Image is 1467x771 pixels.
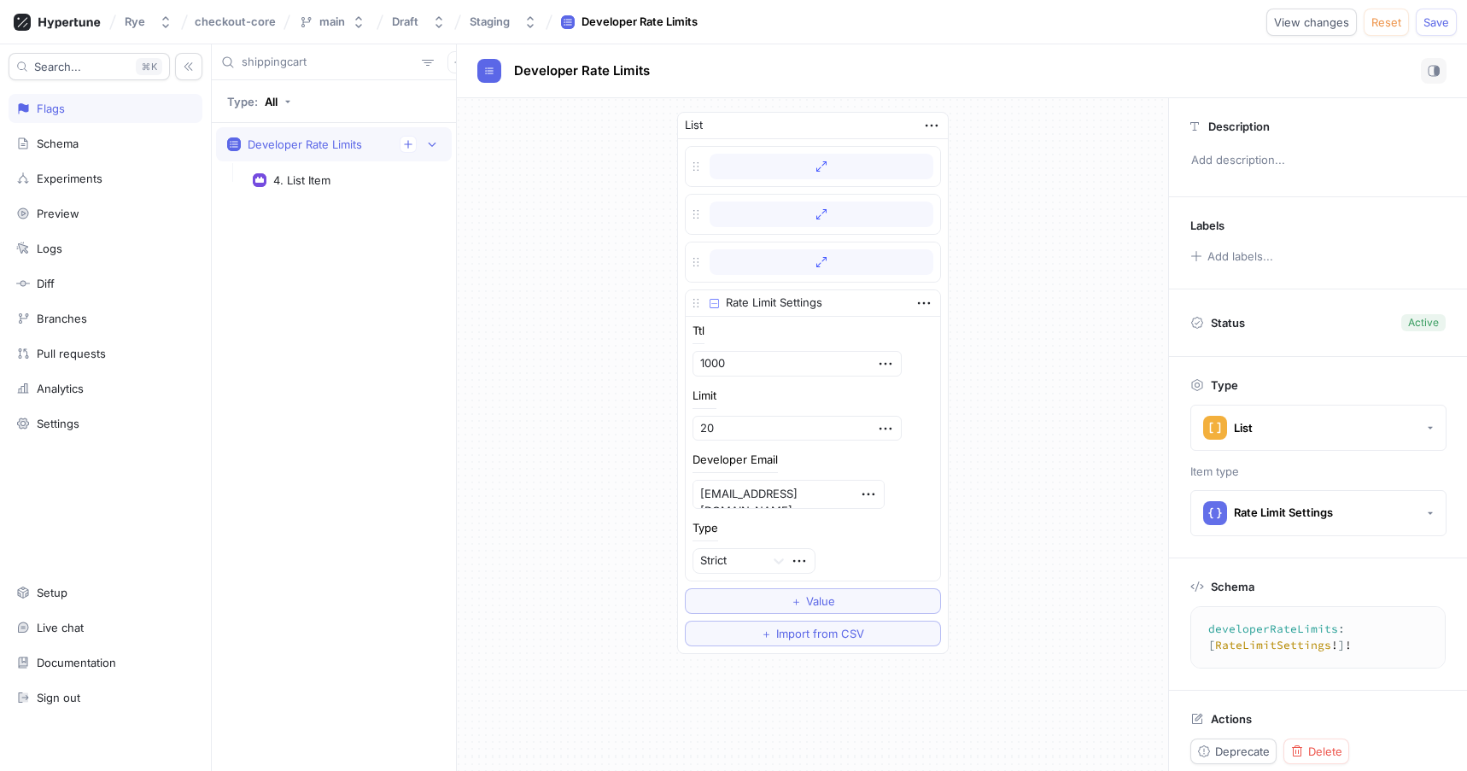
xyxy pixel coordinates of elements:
div: Developer Rate Limits [582,14,698,31]
span: ＋ [791,596,802,606]
div: Rate Limit Settings [726,295,822,312]
div: Logs [37,242,62,255]
div: Draft [392,15,418,29]
div: 4. List Item [273,173,330,187]
div: Rye [125,15,145,29]
div: Developer Email [693,454,778,465]
textarea: [EMAIL_ADDRESS][DOMAIN_NAME] [693,480,885,509]
button: Deprecate [1190,739,1277,764]
button: Expand [710,249,933,275]
div: Branches [37,312,87,325]
div: main [319,15,345,29]
span: Value [806,596,835,606]
span: Developer Rate Limits [514,64,650,78]
span: View changes [1274,17,1349,27]
p: Labels [1190,219,1224,232]
div: Settings [37,417,79,430]
div: Schema [37,137,79,150]
button: Search...K [9,53,170,80]
a: Documentation [9,648,202,677]
p: Status [1211,311,1245,335]
button: Type: All [221,86,297,116]
input: Enter number here [693,351,902,377]
div: Documentation [37,656,116,669]
div: Developer Rate Limits [248,137,362,151]
div: Setup [37,586,67,599]
p: Add description... [1184,146,1452,175]
span: Import from CSV [776,628,864,639]
p: Type [1211,378,1238,392]
div: List [685,117,703,134]
div: Rate Limit Settings [1234,505,1333,520]
div: K [136,58,162,75]
button: Draft [385,8,453,36]
div: Staging [470,15,510,29]
p: Item type [1190,464,1446,481]
button: Reset [1364,9,1409,36]
button: Rye [118,8,179,36]
p: Schema [1211,580,1254,593]
div: List [1234,421,1253,435]
button: Staging [463,8,544,36]
div: Active [1408,315,1439,330]
div: Limit [693,390,716,401]
button: Expand [710,202,933,227]
button: Rate Limit Settings [1190,490,1447,536]
span: Save [1423,17,1449,27]
span: Reset [1371,17,1401,27]
div: Analytics [37,382,84,395]
span: ＋ [761,628,772,639]
span: Deprecate [1215,746,1270,756]
div: Experiments [37,172,102,185]
div: Flags [37,102,65,115]
input: Search... [242,54,415,71]
button: ＋Import from CSV [685,621,941,646]
div: All [265,95,278,108]
button: main [292,8,372,36]
button: Add labels... [1184,245,1278,267]
button: List [1190,405,1447,451]
div: Preview [37,207,79,220]
div: Type [693,523,718,534]
div: Sign out [37,691,80,704]
span: Search... [34,61,81,72]
p: Description [1208,120,1270,133]
button: Expand [710,154,933,179]
button: Save [1416,9,1457,36]
div: Live chat [37,621,84,634]
p: Actions [1211,712,1252,726]
span: checkout-core [195,15,276,27]
button: Delete [1283,739,1349,764]
button: ＋Value [685,588,941,614]
input: Enter number here [693,416,902,441]
p: Type: [227,95,258,108]
div: Diff [37,277,55,290]
span: Delete [1308,746,1342,756]
div: Ttl [693,325,704,336]
div: Pull requests [37,347,106,360]
button: View changes [1266,9,1357,36]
